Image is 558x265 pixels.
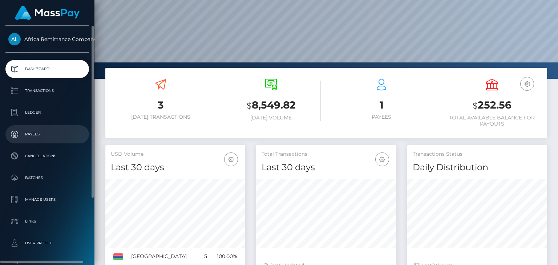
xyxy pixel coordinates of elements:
a: Transactions [5,82,89,100]
h6: [DATE] Volume [221,115,321,121]
h6: [DATE] Transactions [111,114,210,120]
h5: USD Volume [111,151,240,158]
small: $ [473,101,478,111]
td: [GEOGRAPHIC_DATA] [129,248,201,265]
p: Manage Users [8,194,86,205]
h4: Last 30 days [111,161,240,174]
span: Africa Remittance Company LLC [5,36,89,42]
p: User Profile [8,238,86,249]
p: Transactions [8,85,86,96]
a: Links [5,212,89,231]
p: Payees [8,129,86,140]
td: 100.00% [210,248,240,265]
h6: Total Available Balance for Payouts [442,115,542,127]
img: MassPay Logo [15,6,80,20]
img: Africa Remittance Company LLC [8,33,21,45]
h3: 3 [111,98,210,112]
h3: 1 [332,98,431,112]
a: Ledger [5,103,89,122]
p: Ledger [8,107,86,118]
h6: Payees [332,114,431,120]
h4: Daily Distribution [413,161,542,174]
h3: 252.56 [442,98,542,113]
a: Dashboard [5,60,89,78]
small: $ [247,101,252,111]
a: User Profile [5,234,89,252]
img: GM.png [113,253,123,260]
h3: 8,549.82 [221,98,321,113]
a: Cancellations [5,147,89,165]
a: Payees [5,125,89,143]
p: Links [8,216,86,227]
h5: Transactions Status [413,151,542,158]
p: Dashboard [8,64,86,74]
p: Batches [8,172,86,183]
a: Manage Users [5,191,89,209]
td: 5 [200,248,210,265]
a: Batches [5,169,89,187]
h4: Last 30 days [262,161,391,174]
p: Cancellations [8,151,86,162]
h5: Total Transactions [262,151,391,158]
